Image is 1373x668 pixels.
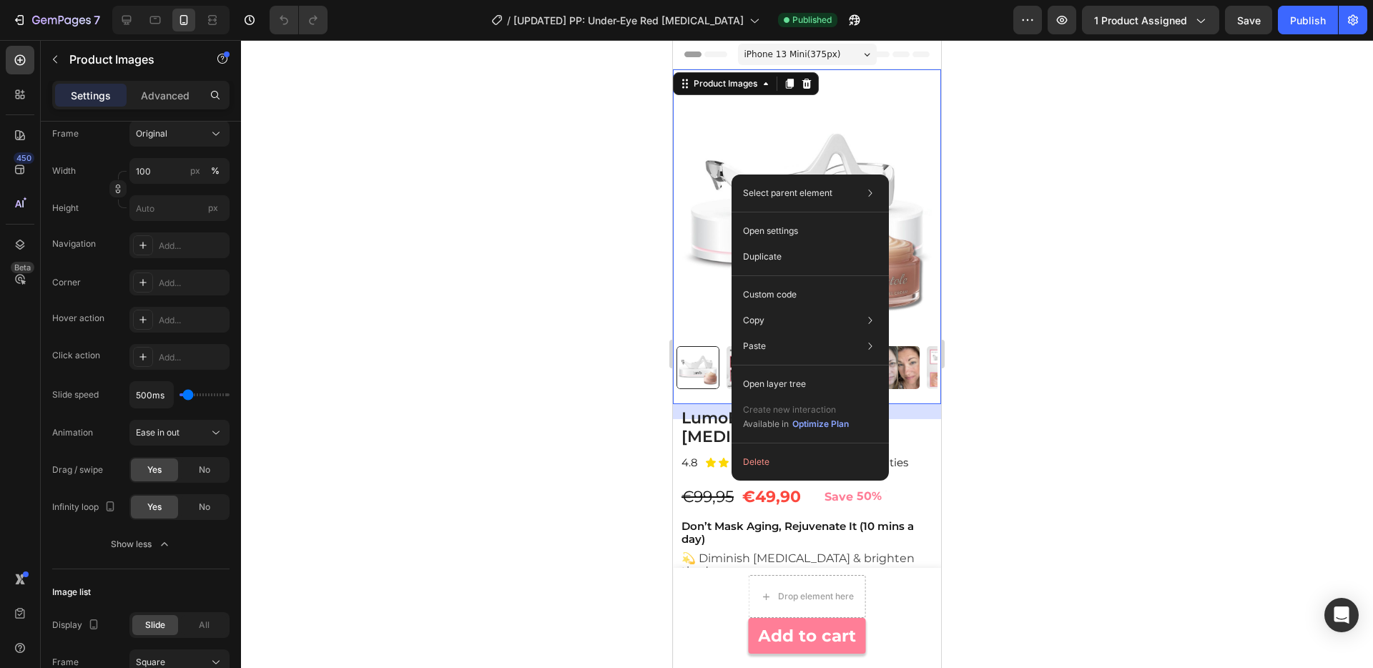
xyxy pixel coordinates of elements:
[1237,14,1261,26] span: Save
[1290,13,1326,28] div: Publish
[159,277,226,290] div: Add...
[52,349,100,362] div: Click action
[743,250,782,263] p: Duplicate
[1225,6,1272,34] button: Save
[6,6,107,34] button: 7
[743,314,764,327] p: Copy
[52,498,119,517] div: Infinity loop
[147,463,162,476] span: Yes
[129,158,230,184] input: px%
[94,11,100,29] p: 7
[743,288,797,301] p: Custom code
[743,225,798,237] p: Open settings
[52,202,79,215] label: Height
[270,6,328,34] div: Undo/Redo
[1324,598,1359,632] div: Open Intercom Messenger
[71,88,111,103] p: Settings
[743,418,789,429] span: Available in
[199,619,210,632] span: All
[743,403,850,417] p: Create new interaction
[211,164,220,177] div: %
[11,262,34,273] div: Beta
[792,417,850,431] button: Optimize Plan
[792,14,832,26] span: Published
[673,40,941,668] iframe: To enrich screen reader interactions, please activate Accessibility in Grammarly extension settings
[199,501,210,514] span: No
[792,418,849,431] div: Optimize Plan
[190,164,200,177] div: px
[208,202,218,213] span: px
[52,616,102,635] div: Display
[743,187,832,200] p: Select parent element
[52,127,79,140] label: Frame
[136,127,167,140] span: Original
[69,51,191,68] p: Product Images
[111,537,172,551] div: Show less
[14,152,34,164] div: 450
[743,340,766,353] p: Paste
[1278,6,1338,34] button: Publish
[159,314,226,327] div: Add...
[187,162,204,180] button: %
[52,388,99,401] div: Slide speed
[147,501,162,514] span: Yes
[52,237,96,250] div: Navigation
[159,351,226,364] div: Add...
[52,586,91,599] div: Image list
[52,531,230,557] button: Show less
[129,121,230,147] button: Original
[507,13,511,28] span: /
[1082,6,1219,34] button: 1 product assigned
[52,312,104,325] div: Hover action
[743,378,806,391] p: Open layer tree
[737,449,883,475] button: Delete
[130,382,173,408] input: Auto
[1094,13,1187,28] span: 1 product assigned
[129,195,230,221] input: px
[52,276,81,289] div: Corner
[52,426,93,439] div: Animation
[52,164,76,177] label: Width
[145,619,165,632] span: Slide
[129,420,230,446] button: Ease in out
[52,463,103,476] div: Drag / swipe
[159,240,226,252] div: Add...
[199,463,210,476] span: No
[141,88,190,103] p: Advanced
[136,427,179,438] span: Ease in out
[513,13,744,28] span: [UPDATED] PP: Under-Eye Red [MEDICAL_DATA]
[207,162,224,180] button: px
